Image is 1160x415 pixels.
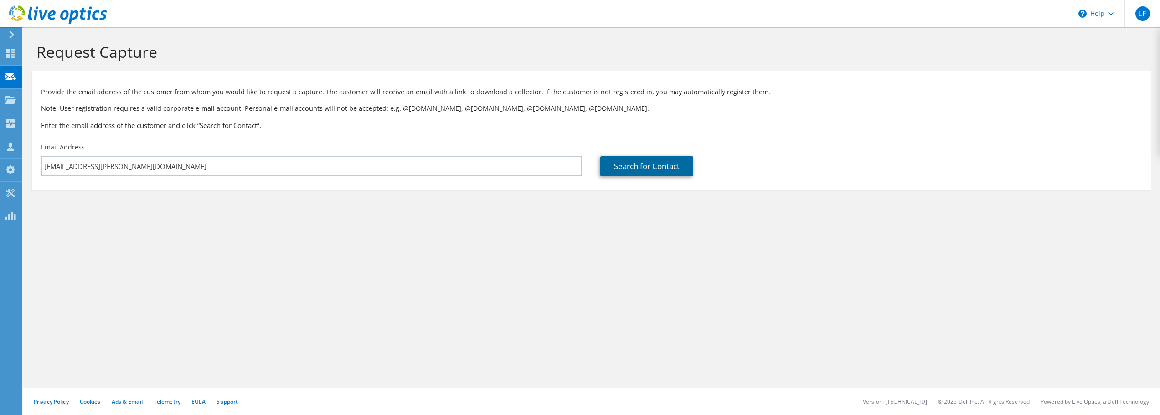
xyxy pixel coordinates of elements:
[112,398,143,405] a: Ads & Email
[80,398,101,405] a: Cookies
[191,398,206,405] a: EULA
[217,398,238,405] a: Support
[1041,398,1149,405] li: Powered by Live Optics, a Dell Technology
[863,398,927,405] li: Version: [TECHNICAL_ID]
[34,398,69,405] a: Privacy Policy
[600,156,693,176] a: Search for Contact
[41,143,85,152] label: Email Address
[1078,10,1087,18] svg: \n
[41,87,1142,97] p: Provide the email address of the customer from whom you would like to request a capture. The cust...
[41,120,1142,130] h3: Enter the email address of the customer and click “Search for Contact”.
[41,103,1142,113] p: Note: User registration requires a valid corporate e-mail account. Personal e-mail accounts will ...
[938,398,1030,405] li: © 2025 Dell Inc. All Rights Reserved
[1135,6,1150,21] span: LF
[36,42,1142,61] h1: Request Capture
[154,398,180,405] a: Telemetry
